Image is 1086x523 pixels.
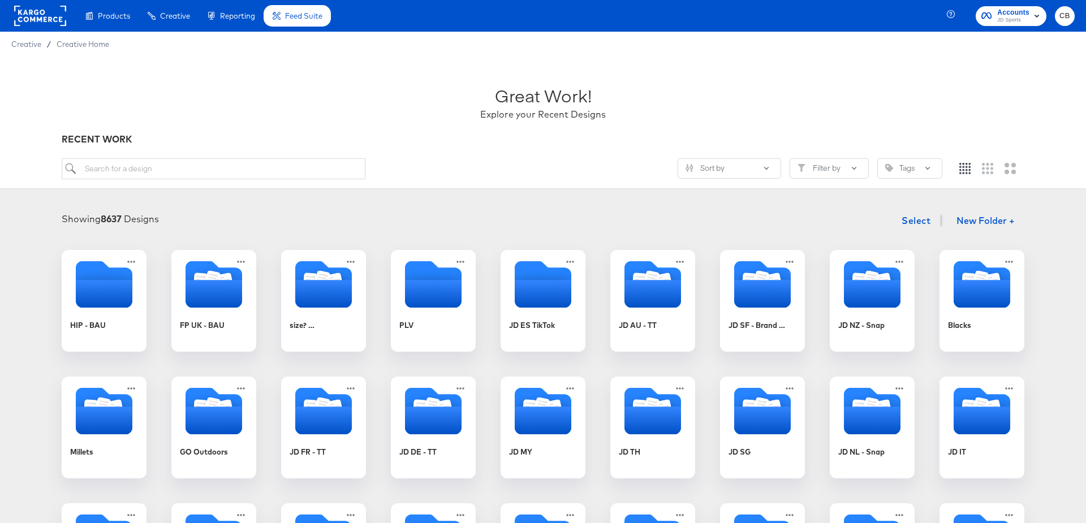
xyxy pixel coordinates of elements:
svg: Folder [844,383,900,439]
svg: Folder [844,256,900,313]
svg: Folder [954,383,1010,439]
svg: Folder [405,383,462,439]
button: New Folder + [947,211,1024,232]
span: Reporting [220,11,255,20]
div: RECENT WORK [62,133,1024,146]
button: Select [897,209,935,232]
svg: Folder [734,256,791,313]
div: JD TH [610,377,695,478]
svg: Folder [295,256,352,313]
svg: Large grid [1005,163,1016,174]
div: Millets [70,447,93,457]
span: / [41,40,57,49]
div: JD ES TikTok [501,250,585,352]
button: CB [1055,6,1075,26]
svg: Folder [295,383,352,439]
div: HIP - BAU [62,250,146,352]
svg: Filter [798,164,805,172]
div: Blacks [940,250,1024,352]
div: size? [GEOGRAPHIC_DATA] - BAU [281,250,366,352]
div: JD MY [501,377,585,478]
svg: Folder [186,256,242,313]
div: GO Outdoors [180,447,228,457]
button: SlidersSort by [678,158,781,179]
div: JD FR - TT [281,377,366,478]
div: FP UK - BAU [180,320,225,331]
span: Select [902,213,930,228]
div: size? [GEOGRAPHIC_DATA] - BAU [290,320,357,331]
svg: Folder [954,256,1010,313]
div: Great Work! [495,84,592,108]
span: JD Sports [997,16,1029,25]
svg: Folder [186,383,242,439]
span: Creative [11,40,41,49]
span: Products [98,11,130,20]
div: JD AU - TT [610,250,695,352]
div: PLV [391,250,476,352]
div: Millets [62,377,146,478]
div: JD SG [720,377,805,478]
div: Explore your Recent Designs [480,108,606,121]
svg: Small grid [959,163,971,174]
div: HIP - BAU [70,320,106,331]
div: JD IT [948,447,966,457]
div: JD NZ - Snap [838,320,885,331]
div: JD NL - Snap [838,447,885,457]
svg: Sliders [686,164,693,172]
button: AccountsJD Sports [976,6,1046,26]
svg: Empty folder [405,256,462,313]
div: JD MY [509,447,532,457]
svg: Empty folder [76,256,132,313]
div: JD IT [940,377,1024,478]
div: JD NL - Snap [830,377,915,478]
input: Search for a design [62,158,365,179]
div: JD SF - Brand Overlay [729,320,796,331]
div: Showing Designs [62,213,159,226]
svg: Folder [624,256,681,313]
button: TagTags [877,158,942,179]
div: JD FR - TT [290,447,326,457]
div: JD SG [729,447,751,457]
div: JD SF - Brand Overlay [720,250,805,352]
div: GO Outdoors [171,377,256,478]
div: JD AU - TT [619,320,657,331]
div: JD TH [619,447,640,457]
div: Blacks [948,320,971,331]
svg: Medium grid [982,163,993,174]
div: JD DE - TT [391,377,476,478]
span: Creative [160,11,190,20]
svg: Folder [624,383,681,439]
div: JD NZ - Snap [830,250,915,352]
svg: Folder [734,383,791,439]
a: Creative Home [57,40,109,49]
svg: Folder [76,383,132,439]
span: CB [1059,10,1070,23]
span: Accounts [997,7,1029,19]
button: FilterFilter by [790,158,869,179]
div: PLV [399,320,413,331]
strong: 8637 [101,213,122,224]
svg: Tag [885,164,893,172]
svg: Empty folder [515,256,571,313]
div: FP UK - BAU [171,250,256,352]
div: JD DE - TT [399,447,437,457]
span: Feed Suite [285,11,322,20]
div: JD ES TikTok [509,320,555,331]
svg: Folder [515,383,571,439]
